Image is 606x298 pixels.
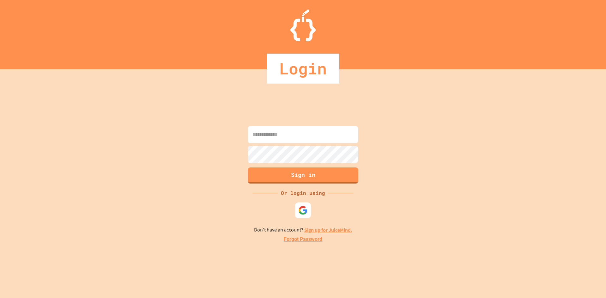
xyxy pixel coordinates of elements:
[290,9,316,41] img: Logo.svg
[267,54,339,84] div: Login
[254,226,352,234] p: Don't have an account?
[284,236,322,243] a: Forgot Password
[298,206,308,215] img: google-icon.svg
[248,167,358,184] button: Sign in
[278,189,328,197] div: Or login using
[304,227,352,233] a: Sign up for JuiceMind.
